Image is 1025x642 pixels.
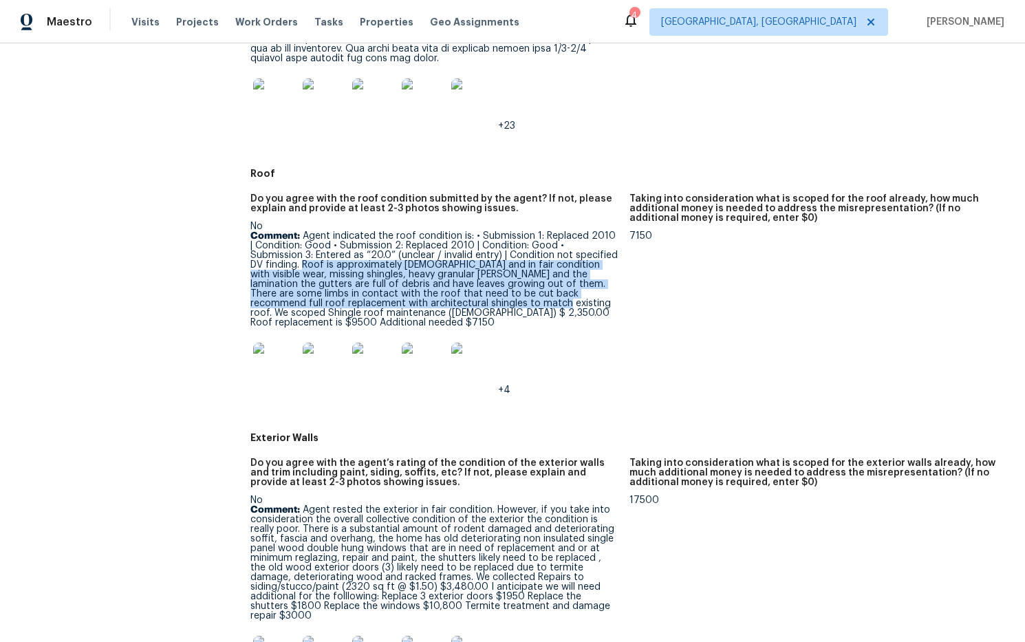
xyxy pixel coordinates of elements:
span: Maestro [47,15,92,29]
h5: Taking into consideration what is scoped for the roof already, how much additional money is neede... [629,194,997,223]
span: Properties [360,15,413,29]
h5: Taking into consideration what is scoped for the exterior walls already, how much additional mone... [629,458,997,487]
span: [GEOGRAPHIC_DATA], [GEOGRAPHIC_DATA] [661,15,856,29]
span: Tasks [314,17,343,27]
span: Geo Assignments [430,15,519,29]
b: Comment: [250,505,300,515]
span: Work Orders [235,15,298,29]
h5: Do you agree with the roof condition submitted by the agent? If not, please explain and provide a... [250,194,618,213]
p: Agent rested the exterior in fair condition. However, if you take into consideration the overall ... [250,505,618,621]
div: 4 [629,8,639,22]
span: Visits [131,15,160,29]
span: +4 [498,385,510,395]
span: [PERSON_NAME] [921,15,1004,29]
span: Projects [176,15,219,29]
h5: Do you agree with the agent’s rating of the condition of the exterior walls and trim including pa... [250,458,618,487]
p: Agent indicated the roof condition is: • Submission 1: Replaced 2010 | Condition: Good • Submissi... [250,231,618,328]
span: +23 [498,121,515,131]
div: 17500 [629,495,997,505]
div: No [250,222,618,395]
h5: Exterior Walls [250,431,1008,445]
div: 7150 [629,231,997,241]
b: Comment: [250,231,300,241]
h5: Roof [250,167,1008,180]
